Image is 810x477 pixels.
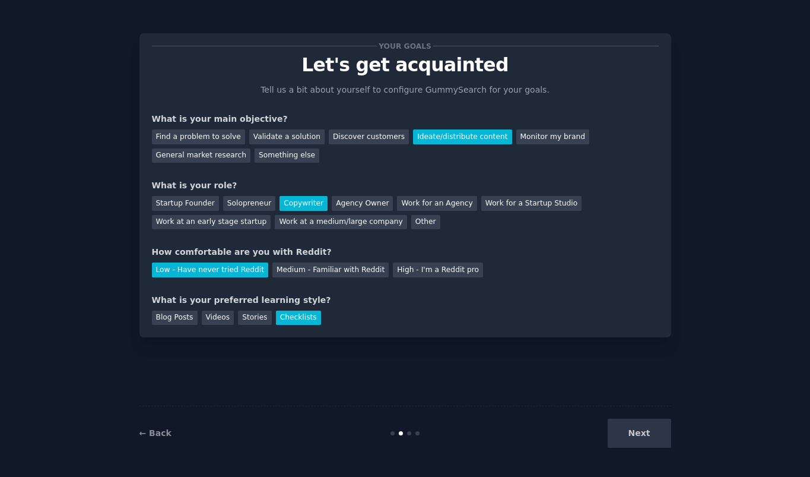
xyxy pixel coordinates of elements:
[249,129,325,144] div: Validate a solution
[238,311,271,326] div: Stories
[223,196,275,211] div: Solopreneur
[152,113,659,125] div: What is your main objective?
[393,263,483,277] div: High - I'm a Reddit pro
[276,311,321,326] div: Checklists
[152,294,659,307] div: What is your preferred learning style?
[152,311,198,326] div: Blog Posts
[202,311,234,326] div: Videos
[332,196,393,211] div: Agency Owner
[413,129,512,144] div: Ideate/distribute content
[272,263,389,277] div: Medium - Familiar with Reddit
[377,40,434,52] span: Your goals
[152,149,251,163] div: General market research
[481,196,582,211] div: Work for a Startup Studio
[152,246,659,258] div: How comfortable are you with Reddit?
[329,129,409,144] div: Discover customers
[397,196,477,211] div: Work for an Agency
[152,263,268,277] div: Low - Have never tried Reddit
[152,129,245,144] div: Find a problem to solve
[152,215,271,230] div: Work at an early stage startup
[516,129,589,144] div: Monitor my brand
[139,428,171,438] a: ← Back
[152,196,219,211] div: Startup Founder
[152,55,659,75] p: Let's get acquainted
[279,196,328,211] div: Copywriter
[275,215,406,230] div: Work at a medium/large company
[255,149,319,163] div: Something else
[152,179,659,192] div: What is your role?
[256,84,555,96] p: Tell us a bit about yourself to configure GummySearch for your goals.
[411,215,440,230] div: Other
